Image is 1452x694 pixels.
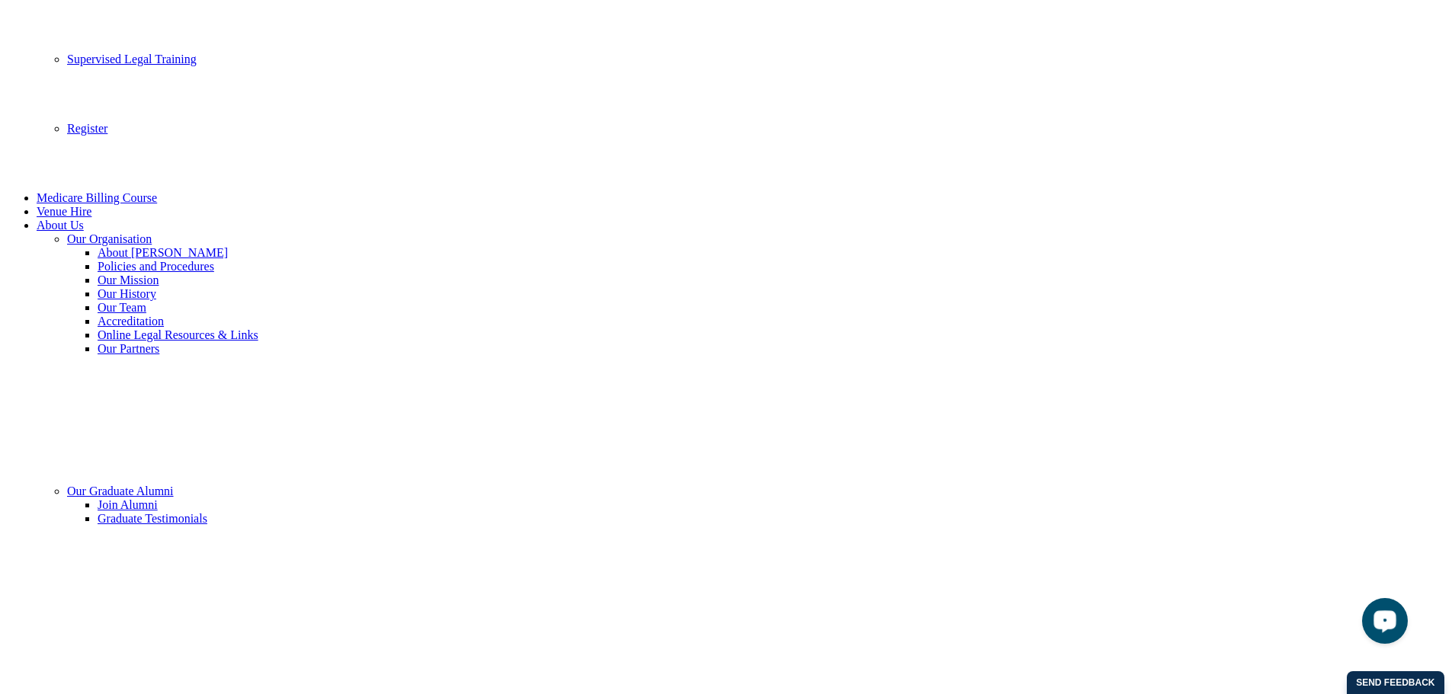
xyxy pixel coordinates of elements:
a: About [PERSON_NAME] [98,246,228,259]
a: Join Alumni [98,498,158,511]
a: Our History [98,287,156,300]
a: Accreditation [98,315,164,328]
a: Policies and Procedures [98,260,214,273]
a: Register [67,122,107,135]
a: About Us [37,219,84,232]
a: Supervised Legal Training [67,53,197,66]
a: Our Graduate Alumni [67,485,174,497]
a: Our Organisation [67,232,152,245]
a: Venue Hire [37,205,91,218]
a: Our Partners [98,342,159,355]
a: Graduate Testimonials [98,512,207,525]
iframe: LiveChat chat widget [1350,592,1414,656]
a: Our Team [98,301,146,314]
a: Our Mission [98,273,159,286]
a: Online Legal Resources & Links [98,328,258,341]
a: Medicare Billing Course [37,191,157,204]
